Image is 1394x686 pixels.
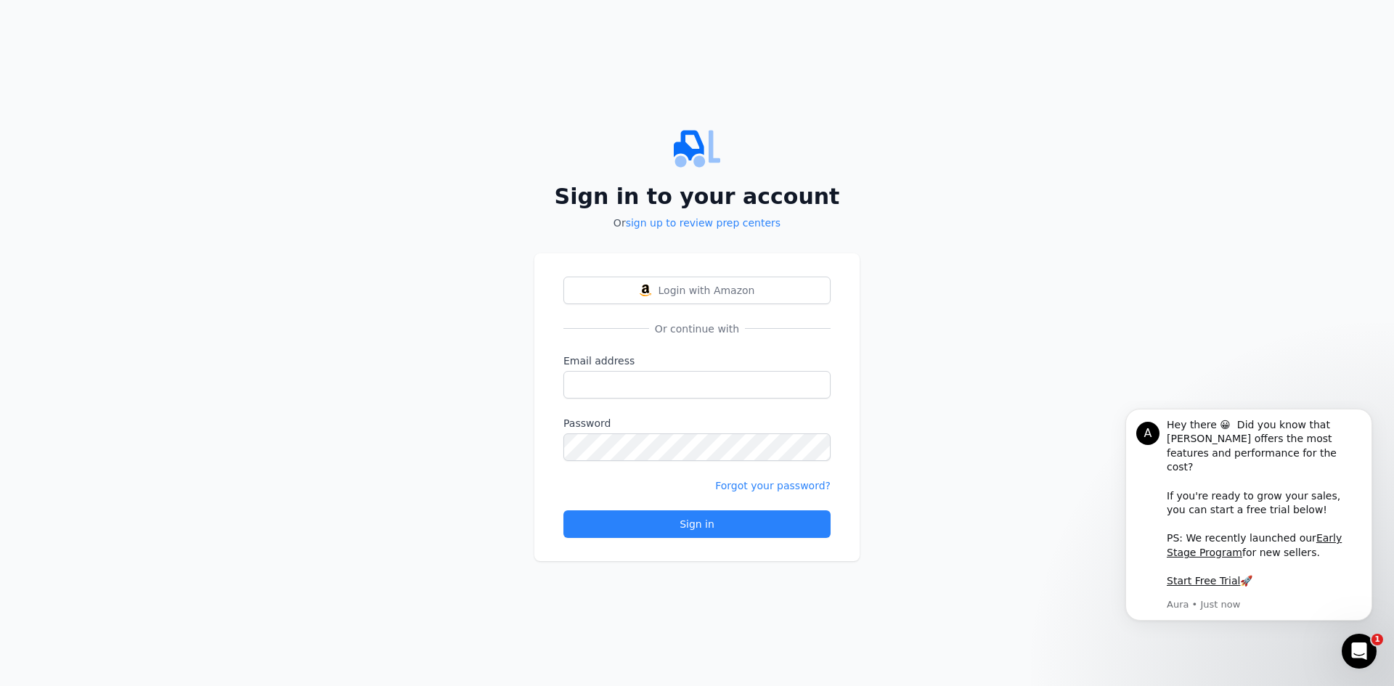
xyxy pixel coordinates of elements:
[1104,401,1394,647] iframe: Intercom notifications message
[563,416,831,430] label: Password
[715,480,831,491] a: Forgot your password?
[563,354,831,368] label: Email address
[649,322,745,336] span: Or continue with
[563,277,831,304] button: Login with AmazonLogin with Amazon
[534,216,860,230] p: Or
[626,217,780,229] a: sign up to review prep centers
[1371,634,1383,645] span: 1
[576,517,818,531] div: Sign in
[1342,634,1377,669] iframe: Intercom live chat
[534,126,860,172] img: PrepCenter
[659,283,755,298] span: Login with Amazon
[563,510,831,538] button: Sign in
[534,184,860,210] h2: Sign in to your account
[640,285,651,296] img: Login with Amazon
